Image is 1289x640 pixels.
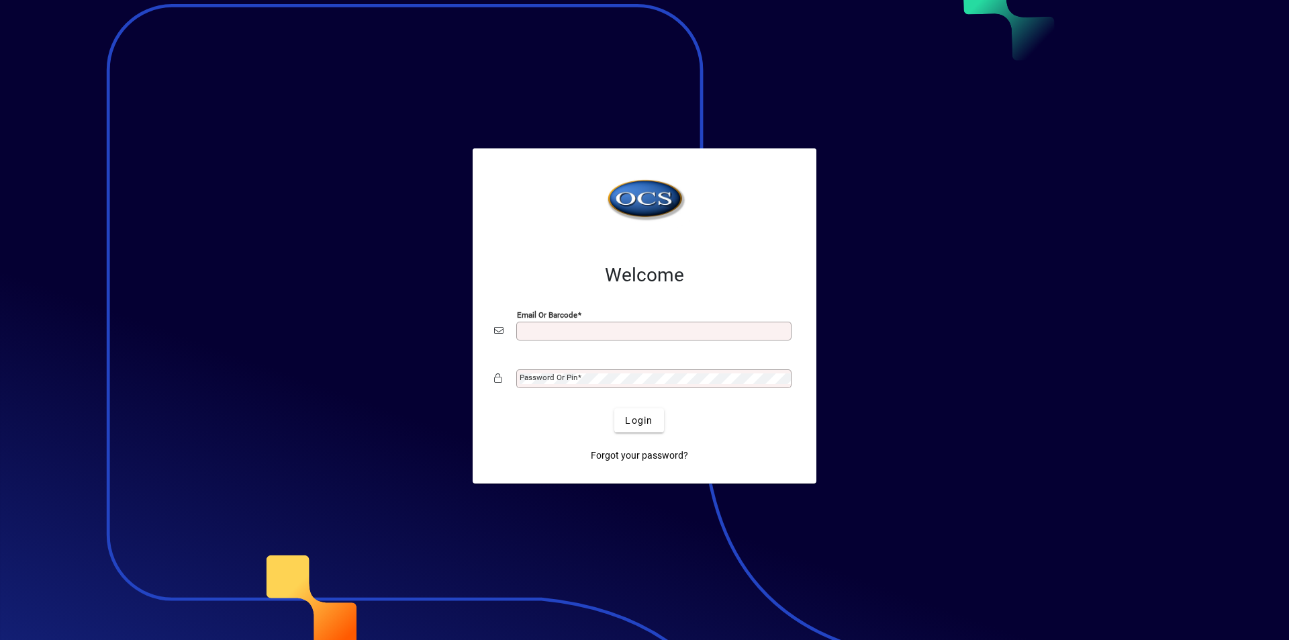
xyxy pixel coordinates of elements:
[591,449,688,463] span: Forgot your password?
[614,408,663,432] button: Login
[520,373,577,382] mat-label: Password or Pin
[494,264,795,287] h2: Welcome
[517,310,577,320] mat-label: Email or Barcode
[625,414,653,428] span: Login
[585,443,694,467] a: Forgot your password?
